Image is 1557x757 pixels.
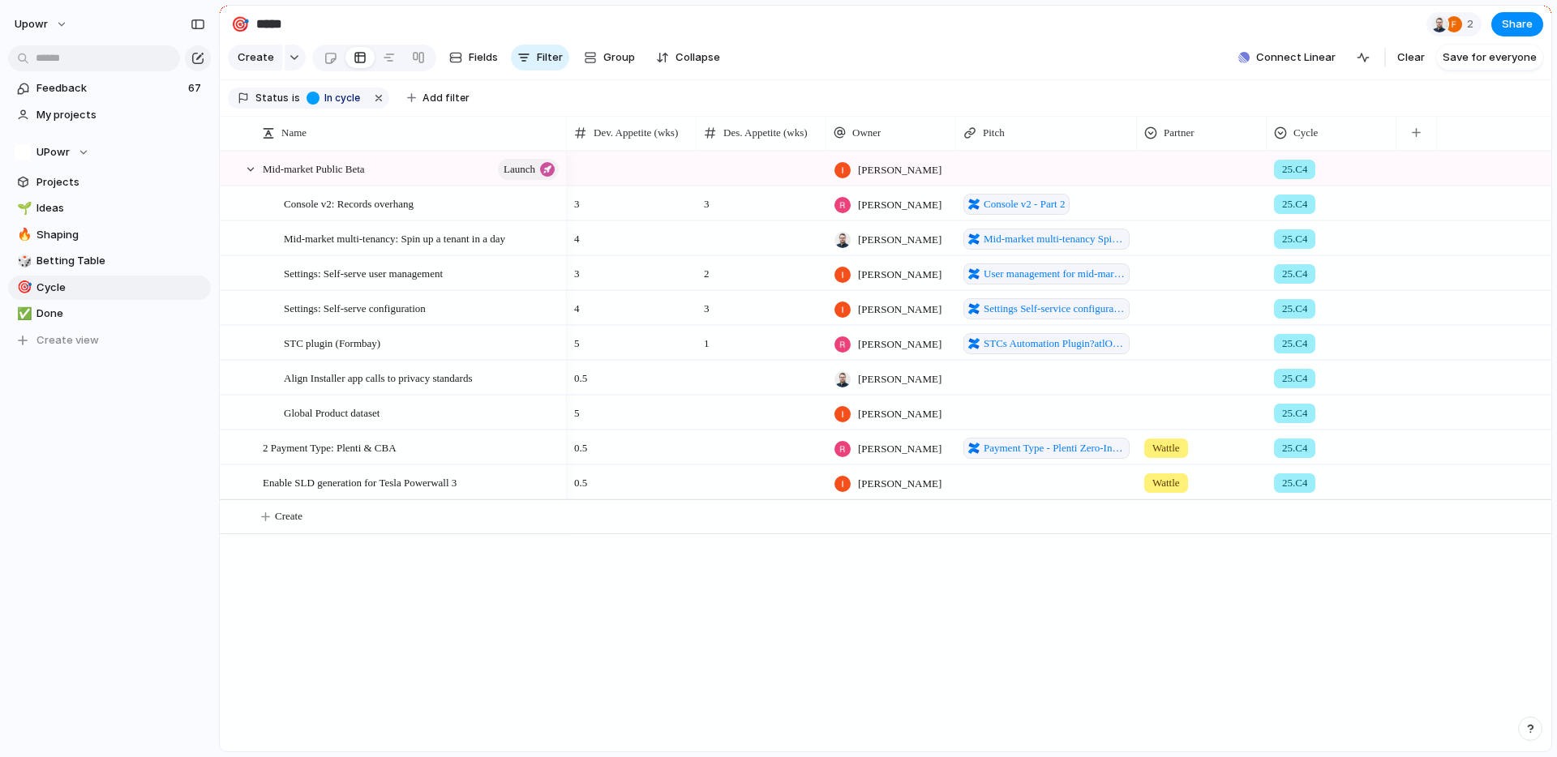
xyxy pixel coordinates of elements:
[723,125,808,141] span: Des. Appetite (wks)
[263,159,365,177] span: Mid-market Public Beta
[8,170,211,195] a: Projects
[292,91,300,105] span: is
[1282,161,1307,177] span: 25.C4
[1467,16,1478,32] span: 2
[275,508,302,524] span: Create
[281,125,307,141] span: Name
[498,159,559,180] button: launch
[17,278,28,297] div: 🎯
[284,298,426,317] span: Settings: Self-serve configuration
[7,11,76,37] button: upowr
[568,257,696,282] span: 3
[324,91,363,105] span: In cycle
[289,89,303,107] button: is
[1232,45,1342,70] button: Connect Linear
[15,253,31,269] button: 🎲
[1282,266,1307,282] span: 25.C4
[1282,336,1307,352] span: 25.C4
[568,431,696,456] span: 0.5
[858,197,941,213] span: [PERSON_NAME]
[963,333,1130,354] a: STCs Automation Plugin?atlOrigin=eyJpIjoiNzE5YTJhYzIzYThkNDc4Zjk1NDExYmRjNjUyNWZmMmEiLCJwIjoiYyJ9
[397,87,479,109] button: Add filter
[568,466,696,491] span: 0.5
[8,76,211,101] a: Feedback67
[504,158,535,181] span: launch
[963,438,1130,459] a: Payment Type - Plenti Zero-Interest Payment Plan?atlOrigin=eyJpIjoiYzcxNDdiODU2YzFlNGQ3N2IwNDdlYj...
[36,144,70,160] span: UPowr
[568,292,696,317] span: 4
[443,45,504,71] button: Fields
[537,49,563,66] span: Filter
[8,328,211,353] button: Create view
[1282,231,1307,247] span: 25.C4
[1282,196,1307,212] span: 25.C4
[36,174,205,190] span: Projects
[697,257,826,282] span: 2
[255,91,289,105] span: Status
[858,162,941,178] span: [PERSON_NAME]
[15,306,31,322] button: ✅
[568,396,696,421] span: 5
[36,80,183,96] span: Feedback
[8,223,211,247] a: 🔥Shaping
[36,306,205,322] span: Done
[469,49,498,66] span: Fields
[568,222,696,247] span: 4
[17,199,28,218] div: 🌱
[263,438,397,456] span: 2 Payment Type: Plenti & CBA
[984,266,1125,282] span: User management for mid-market launch
[963,298,1130,319] a: Settings Self-service configuration
[263,473,457,491] span: Enable SLD generation for Tesla Powerwall 3
[1391,45,1431,71] button: Clear
[15,227,31,243] button: 🔥
[1436,45,1543,71] button: Save for everyone
[963,263,1130,284] a: User management for mid-market launch
[858,336,941,353] span: [PERSON_NAME]
[238,49,274,66] span: Create
[188,80,204,96] span: 67
[284,229,505,247] span: Mid-market multi-tenancy: Spin up a tenant in a day
[963,194,1070,215] a: Console v2 - Part 2
[8,196,211,220] a: 🌱Ideas
[594,125,678,141] span: Dev. Appetite (wks)
[1282,440,1307,456] span: 25.C4
[8,140,211,165] button: UPowr
[1293,125,1318,141] span: Cycle
[15,280,31,296] button: 🎯
[858,441,941,457] span: [PERSON_NAME]
[1502,16,1533,32] span: Share
[36,200,205,216] span: Ideas
[1282,370,1307,387] span: 25.C4
[1256,49,1336,66] span: Connect Linear
[302,89,368,107] button: In cycle
[650,45,727,71] button: Collapse
[984,231,1125,247] span: Mid-market multi-tenancy Spin up a tenant in a day
[1152,440,1180,456] span: Wattle
[1282,405,1307,421] span: 25.C4
[8,276,211,300] a: 🎯Cycle
[984,301,1125,317] span: Settings Self-service configuration
[284,333,380,352] span: STC plugin (Formbay)
[422,91,470,105] span: Add filter
[984,196,1065,212] span: Console v2 - Part 2
[1282,475,1307,491] span: 25.C4
[36,280,205,296] span: Cycle
[858,302,941,318] span: [PERSON_NAME]
[17,225,28,244] div: 🔥
[858,232,941,248] span: [PERSON_NAME]
[284,403,380,421] span: Global Product dataset
[858,267,941,283] span: [PERSON_NAME]
[1164,125,1195,141] span: Partner
[983,125,1005,141] span: Pitch
[697,292,826,317] span: 3
[17,252,28,271] div: 🎲
[36,227,205,243] span: Shaping
[227,11,253,37] button: 🎯
[8,302,211,326] a: ✅Done
[858,406,941,422] span: [PERSON_NAME]
[603,49,635,66] span: Group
